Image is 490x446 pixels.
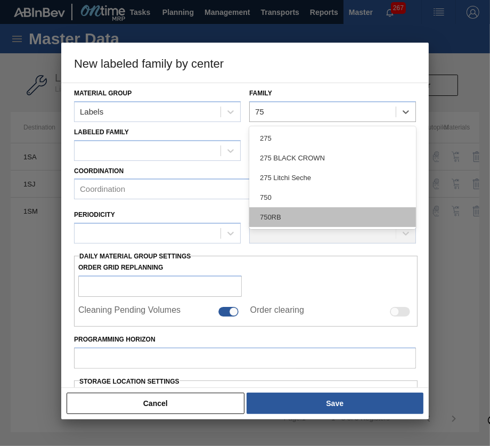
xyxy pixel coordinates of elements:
[78,305,181,318] label: Cleaning Pending Volumes
[78,260,242,275] label: Order Grid Replanning
[249,188,416,207] div: 750
[80,107,103,116] div: Labels
[249,90,272,97] label: Family
[80,185,125,194] div: Coordination
[249,168,416,188] div: 275 Litchi Seche
[74,128,129,136] label: Labeled Family
[74,90,132,97] label: Material Group
[74,211,115,218] label: Periodicity
[250,305,304,318] label: Order clearing
[74,167,124,175] label: Coordination
[61,43,429,83] h3: New labeled family by center
[249,207,416,227] div: 750RB
[247,393,423,414] button: Save
[79,253,191,260] span: Daily Material Group Settings
[249,128,416,148] div: 275
[74,332,416,347] label: Programming Horizon
[67,393,244,414] button: Cancel
[249,148,416,168] div: 275 BLACK CROWN
[79,378,179,385] span: Storage Location Settings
